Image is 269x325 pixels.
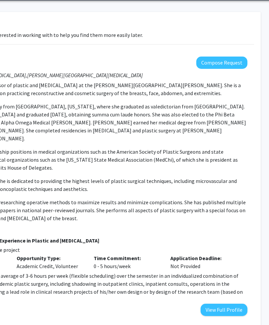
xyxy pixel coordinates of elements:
[12,254,89,270] div: Academic Credit, Volunteer
[89,254,166,270] div: 0 - 5 hours/week
[94,254,161,262] p: Time Commitment:
[196,57,247,69] button: Compose Request to Michele Manahan
[27,72,143,79] i: [PERSON_NAME][GEOGRAPHIC_DATA][MEDICAL_DATA]
[201,304,247,316] button: View Full Profile
[170,254,237,262] p: Application Deadline:
[17,254,84,262] p: Opportunity Type:
[165,254,242,270] div: Not Provided
[5,295,28,320] iframe: Chat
